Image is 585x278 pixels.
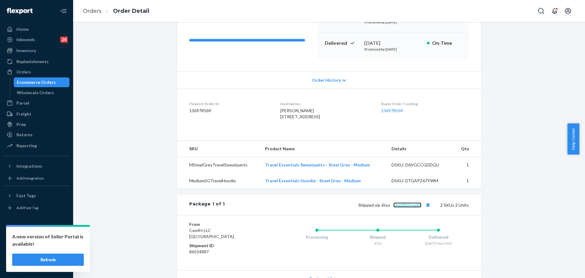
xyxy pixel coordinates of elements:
button: Open Search Box [535,5,547,17]
a: pbdz863vna86 [393,202,421,208]
a: Replenishments [4,57,69,66]
div: Inbounds [16,37,35,43]
dt: Destination [280,101,371,106]
p: On-Time [432,40,462,47]
a: Home [4,24,69,34]
a: Orders [4,67,69,77]
div: 2 SKUs 2 Units [225,201,469,209]
a: Orders [83,8,101,14]
div: Parcel [16,100,29,106]
a: 136978569 [381,108,403,113]
span: Shipped via Jitsu [358,202,432,208]
th: Product Name [260,141,387,157]
div: Returns [16,132,33,138]
button: Give Feedback [4,261,69,271]
a: Parcel [4,98,69,108]
dt: Flexport Order ID [189,101,271,106]
a: Travel Essentials Sweatpants - Steel Grey - Medium [265,162,370,167]
div: Delivered [408,234,469,240]
img: Flexport logo [7,8,33,14]
a: Freight [4,109,69,119]
span: Comfrt LLC [GEOGRAPHIC_DATA] [189,228,234,239]
p: Delivered [325,40,360,47]
ol: breadcrumbs [78,2,154,20]
div: 9/20 [347,241,408,246]
th: SKU [177,141,260,157]
dt: From [189,221,262,227]
div: Prep [16,121,26,127]
button: Integrations [4,161,69,171]
p: A new version of Seller Portal is available! [12,233,84,248]
button: Copy tracking number [424,201,432,209]
a: Returns [4,130,69,140]
dt: Shipment ID [189,243,262,249]
div: Add Integration [16,176,44,181]
td: 1 [453,157,481,173]
div: Shipped [347,234,408,240]
td: MediumSGTravelHoodie [177,173,260,189]
div: Replenishments [16,59,49,65]
a: Wholesale Orders [14,88,70,98]
a: Inbounds24 [4,35,69,45]
dd: 136978569 [189,108,271,114]
button: Open account menu [562,5,574,17]
div: Freight [16,111,31,117]
span: [PERSON_NAME] [STREET_ADDRESS] [280,108,320,119]
th: Details [387,141,454,157]
td: 1 [453,173,481,189]
button: Close Navigation [57,5,69,17]
div: Ecommerce Orders [17,79,56,85]
a: Order Detail [113,8,149,14]
div: Home [16,26,29,32]
div: Integrations [16,163,42,169]
dt: Buyer Order Tracking [381,101,469,106]
td: MSteelGreyTravelSweatpants [177,157,260,173]
div: Processing [286,234,347,240]
button: Refresh [12,254,84,266]
p: Promised by [DATE] [364,47,422,52]
div: Fast Tags [16,193,36,199]
span: Order History [312,77,341,83]
a: Add Fast Tag [4,203,69,213]
div: [DATE] 9am MST [408,241,469,246]
a: Prep [4,119,69,129]
div: Reporting [16,143,37,149]
a: Add Integration [4,173,69,183]
dd: 86554887 [189,249,262,255]
p: Promised by [DATE] [364,20,422,25]
a: Settings [4,230,69,240]
button: Help Center [567,123,579,155]
a: Ecommerce Orders [14,77,70,87]
a: Talk to Support [4,240,69,250]
div: 24 [60,37,68,43]
a: Reporting [4,141,69,151]
div: Add Fast Tag [16,205,38,210]
div: [DATE] [364,40,422,47]
button: Fast Tags [4,191,69,201]
div: Package 1 of 1 [189,201,225,209]
div: Orders [16,69,31,75]
a: Travel Essentials Hoodie - Steel Grey - Medium [265,178,361,183]
div: Inventory [16,48,36,54]
div: DSKU: DTGAPZ67YWM [392,178,449,184]
th: Qty [453,141,481,157]
a: Help Center [4,251,69,260]
button: Open notifications [548,5,561,17]
div: DSKU: D6VGCCGDDGU [392,162,449,168]
div: Wholesale Orders [17,90,54,96]
a: Inventory [4,46,69,55]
